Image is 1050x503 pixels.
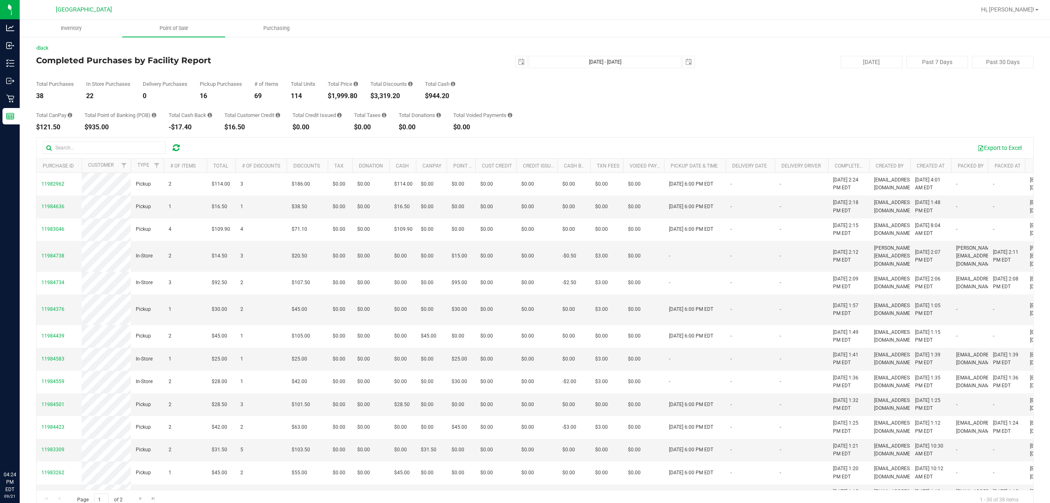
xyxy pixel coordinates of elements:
span: [DATE] 1:48 PM EDT [915,199,946,214]
span: - [780,225,781,233]
a: Inventory [20,20,122,37]
span: [DATE] 1:41 PM EDT [833,351,864,367]
span: [EMAIL_ADDRESS][DOMAIN_NAME] [874,176,914,192]
span: [DATE] 6:00 PM EDT [669,203,713,211]
span: $0.00 [628,252,641,260]
inline-svg: Retail [6,94,14,103]
span: 11983046 [41,226,64,232]
span: - [780,279,781,287]
i: Sum of the cash-back amounts from rounded-up electronic payments for all purchases in the date ra... [208,113,212,118]
span: [EMAIL_ADDRESS][DOMAIN_NAME] [956,374,996,390]
span: $25.00 [212,355,227,363]
a: Packed At [995,163,1020,169]
span: - [993,180,994,188]
span: $0.00 [628,225,641,233]
inline-svg: Inventory [6,59,14,67]
span: [DATE] 2:24 PM EDT [833,176,864,192]
a: Type [137,162,149,168]
span: $0.00 [452,203,464,211]
span: $105.00 [292,332,310,340]
span: 11984376 [41,306,64,312]
a: Created At [917,163,945,169]
span: - [993,203,994,211]
span: $0.00 [333,279,345,287]
a: Point of Banking (POB) [453,163,511,169]
span: [PERSON_NAME][EMAIL_ADDRESS][DOMAIN_NAME] [956,244,996,268]
span: [EMAIL_ADDRESS][DOMAIN_NAME] [874,374,914,390]
span: [DATE] 2:08 PM EDT [993,275,1020,291]
span: 4 [169,225,171,233]
span: 3 [240,252,243,260]
span: $0.00 [421,252,434,260]
span: 11983262 [41,470,64,475]
span: $30.00 [452,305,467,313]
span: $0.00 [357,252,370,260]
span: $0.00 [562,203,575,211]
span: $0.00 [357,203,370,211]
div: 69 [254,93,278,99]
div: Total Cash [425,81,455,87]
span: $92.50 [212,279,227,287]
i: Sum of the successful, non-voided payments using account credit for all purchases in the date range. [276,113,280,118]
a: Credit Issued [523,163,557,169]
span: - [956,180,957,188]
span: $114.00 [212,180,230,188]
span: $114.00 [394,180,413,188]
span: -$2.50 [562,279,576,287]
span: - [730,252,732,260]
span: 11983309 [41,447,64,452]
span: $16.50 [394,203,410,211]
span: $95.00 [452,279,467,287]
span: [DATE] 2:12 PM EDT [833,248,864,264]
span: Point of Sale [148,25,199,32]
div: Total CanPay [36,113,72,118]
div: Total Credit Issued [292,113,342,118]
div: Total Donations [399,113,441,118]
span: $0.00 [421,203,434,211]
span: - [780,332,781,340]
span: select [683,56,694,68]
span: $38.50 [292,203,307,211]
span: [DATE] 6:00 PM EDT [669,332,713,340]
span: $0.00 [595,332,608,340]
span: Pickup [136,305,151,313]
span: $0.00 [480,305,493,313]
span: [DATE] 2:09 PM EDT [833,275,864,291]
a: Purchasing [225,20,328,37]
div: -$17.40 [169,124,212,131]
a: # of Items [170,163,196,169]
span: $0.00 [562,225,575,233]
span: [DATE] 1:15 PM EDT [915,328,946,344]
span: [EMAIL_ADDRESS][DOMAIN_NAME] [874,222,914,237]
a: Cust Credit [482,163,512,169]
span: -$0.50 [562,252,576,260]
span: $0.00 [452,180,464,188]
span: $0.00 [480,203,493,211]
span: - [780,180,781,188]
div: $0.00 [453,124,512,131]
span: 11984423 [41,424,64,430]
span: Pickup [136,180,151,188]
span: - [993,305,994,313]
span: [DATE] 8:04 AM EDT [915,222,946,237]
span: $0.00 [628,355,641,363]
span: [DATE] 6:00 PM EDT [669,225,713,233]
span: - [669,279,670,287]
span: Pickup [136,225,151,233]
span: $3.00 [595,279,608,287]
span: $0.00 [521,225,534,233]
span: $3.00 [595,305,608,313]
span: - [730,279,732,287]
button: [DATE] [841,56,902,68]
span: - [730,180,732,188]
span: $0.00 [480,355,493,363]
a: Pickup Date & Time [671,163,718,169]
inline-svg: Inbound [6,41,14,50]
div: $1,999.80 [328,93,358,99]
a: Completed At [835,163,870,169]
div: Pickup Purchases [200,81,242,87]
span: Inventory [50,25,93,32]
span: - [780,355,781,363]
span: $0.00 [421,225,434,233]
inline-svg: Reports [6,112,14,120]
